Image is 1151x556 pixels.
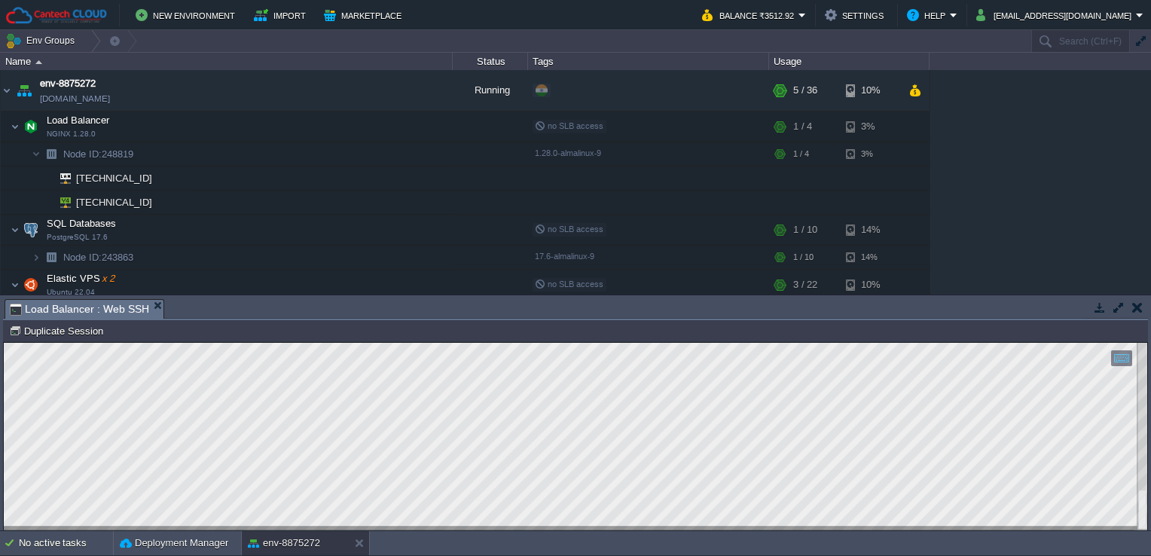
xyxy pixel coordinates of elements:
[100,273,115,284] span: x 2
[75,166,154,190] span: [TECHNICAL_ID]
[793,246,814,269] div: 1 / 10
[846,142,895,166] div: 3%
[47,130,96,139] span: NGINX 1.28.0
[535,148,601,157] span: 1.28.0-almalinux-9
[50,191,71,214] img: AMDAwAAAACH5BAEAAAAALAAAAAABAAEAAAICRAEAOw==
[10,300,149,319] span: Load Balancer : Web SSH
[50,166,71,190] img: AMDAwAAAACH5BAEAAAAALAAAAAABAAEAAAICRAEAOw==
[453,53,527,70] div: Status
[40,91,110,106] a: [DOMAIN_NAME]
[770,53,929,70] div: Usage
[75,173,154,184] a: [TECHNICAL_ID]
[32,142,41,166] img: AMDAwAAAACH5BAEAAAAALAAAAAABAAEAAAICRAEAOw==
[32,246,41,269] img: AMDAwAAAACH5BAEAAAAALAAAAAABAAEAAAICRAEAOw==
[45,218,118,229] a: SQL DatabasesPostgreSQL 17.6
[45,115,111,126] a: Load BalancerNGINX 1.28.0
[11,112,20,142] img: AMDAwAAAACH5BAEAAAAALAAAAAABAAEAAAICRAEAOw==
[9,324,108,338] button: Duplicate Session
[535,225,603,234] span: no SLB access
[535,280,603,289] span: no SLB access
[846,70,895,111] div: 10%
[19,531,113,555] div: No active tasks
[825,6,888,24] button: Settings
[20,112,41,142] img: AMDAwAAAACH5BAEAAAAALAAAAAABAAEAAAICRAEAOw==
[136,6,240,24] button: New Environment
[75,191,154,214] span: [TECHNICAL_ID]
[20,270,41,300] img: AMDAwAAAACH5BAEAAAAALAAAAAABAAEAAAICRAEAOw==
[62,148,136,160] a: Node ID:248819
[793,215,817,245] div: 1 / 10
[41,142,62,166] img: AMDAwAAAACH5BAEAAAAALAAAAAABAAEAAAICRAEAOw==
[20,215,41,245] img: AMDAwAAAACH5BAEAAAAALAAAAAABAAEAAAICRAEAOw==
[846,270,895,300] div: 10%
[47,288,95,297] span: Ubuntu 22.04
[793,270,817,300] div: 3 / 22
[63,148,102,160] span: Node ID:
[535,252,594,261] span: 17.6-almalinux-9
[846,112,895,142] div: 3%
[45,272,117,285] span: Elastic VPS
[793,112,812,142] div: 1 / 4
[535,121,603,130] span: no SLB access
[45,217,118,230] span: SQL Databases
[75,197,154,208] a: [TECHNICAL_ID]
[1,70,13,111] img: AMDAwAAAACH5BAEAAAAALAAAAAABAAEAAAICRAEAOw==
[14,70,35,111] img: AMDAwAAAACH5BAEAAAAALAAAAAABAAEAAAICRAEAOw==
[2,53,452,70] div: Name
[907,6,950,24] button: Help
[35,60,42,64] img: AMDAwAAAACH5BAEAAAAALAAAAAABAAEAAAICRAEAOw==
[11,270,20,300] img: AMDAwAAAACH5BAEAAAAALAAAAAABAAEAAAICRAEAOw==
[529,53,768,70] div: Tags
[40,76,96,91] a: env-8875272
[45,273,117,284] a: Elastic VPSx 2Ubuntu 22.04
[120,536,228,551] button: Deployment Manager
[976,6,1136,24] button: [EMAIL_ADDRESS][DOMAIN_NAME]
[62,251,136,264] a: Node ID:243863
[5,6,108,25] img: Cantech Cloud
[62,251,136,264] span: 243863
[41,246,62,269] img: AMDAwAAAACH5BAEAAAAALAAAAAABAAEAAAICRAEAOw==
[45,114,111,127] span: Load Balancer
[5,30,80,51] button: Env Groups
[846,246,895,269] div: 14%
[453,70,528,111] div: Running
[62,148,136,160] span: 248819
[41,191,50,214] img: AMDAwAAAACH5BAEAAAAALAAAAAABAAEAAAICRAEAOw==
[793,142,809,166] div: 1 / 4
[324,6,406,24] button: Marketplace
[248,536,320,551] button: env-8875272
[702,6,798,24] button: Balance ₹3512.92
[41,166,50,190] img: AMDAwAAAACH5BAEAAAAALAAAAAABAAEAAAICRAEAOw==
[254,6,310,24] button: Import
[63,252,102,263] span: Node ID:
[11,215,20,245] img: AMDAwAAAACH5BAEAAAAALAAAAAABAAEAAAICRAEAOw==
[793,70,817,111] div: 5 / 36
[47,233,108,242] span: PostgreSQL 17.6
[846,215,895,245] div: 14%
